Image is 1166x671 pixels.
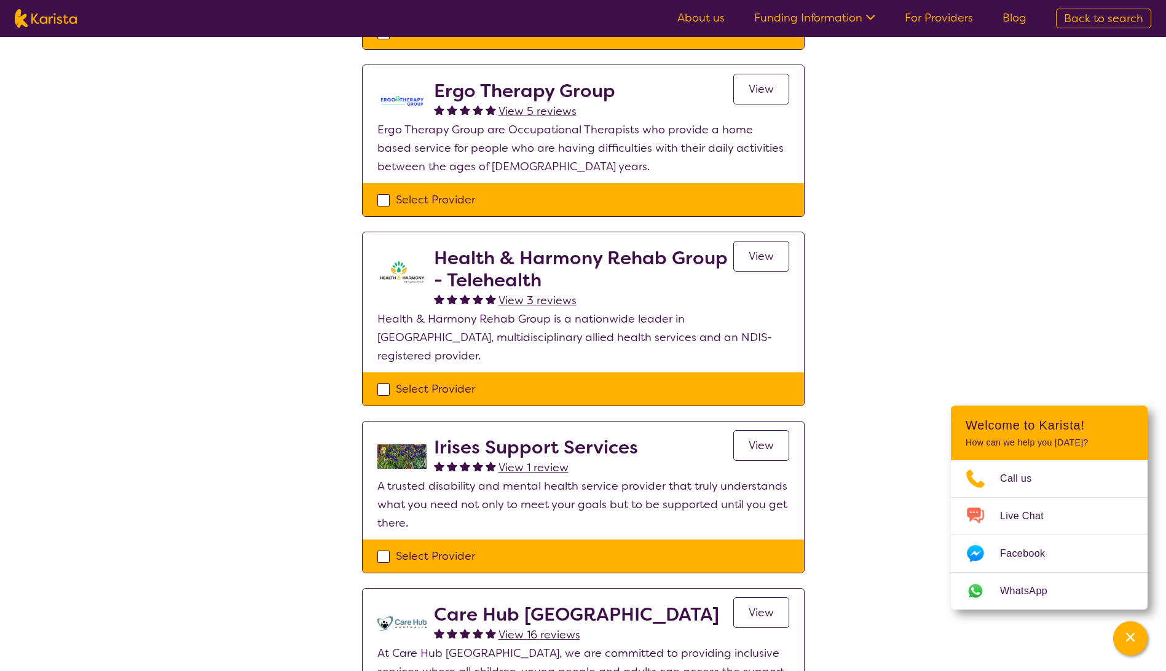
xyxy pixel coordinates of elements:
[377,310,789,365] p: Health & Harmony Rehab Group is a nationwide leader in [GEOGRAPHIC_DATA], multidisciplinary allie...
[377,436,427,477] img: bveqlmrdxdvqu3rwwcov.jpg
[749,82,774,96] span: View
[749,249,774,264] span: View
[434,628,444,638] img: fullstar
[473,294,483,304] img: fullstar
[733,597,789,628] a: View
[966,418,1133,433] h2: Welcome to Karista!
[754,10,875,25] a: Funding Information
[1000,582,1062,600] span: WhatsApp
[1000,507,1058,525] span: Live Chat
[447,461,457,471] img: fullstar
[434,436,638,458] h2: Irises Support Services
[473,104,483,115] img: fullstar
[951,573,1148,610] a: Web link opens in a new tab.
[1113,621,1148,656] button: Channel Menu
[460,628,470,638] img: fullstar
[377,120,789,176] p: Ergo Therapy Group are Occupational Therapists who provide a home based service for people who ar...
[460,461,470,471] img: fullstar
[434,294,444,304] img: fullstar
[1056,9,1151,28] a: Back to search
[473,628,483,638] img: fullstar
[486,104,496,115] img: fullstar
[447,294,457,304] img: fullstar
[15,9,77,28] img: Karista logo
[1000,469,1047,488] span: Call us
[1003,10,1026,25] a: Blog
[733,241,789,272] a: View
[1064,11,1143,26] span: Back to search
[486,628,496,638] img: fullstar
[434,247,733,291] h2: Health & Harmony Rehab Group - Telehealth
[486,461,496,471] img: fullstar
[498,460,569,475] span: View 1 review
[966,438,1133,448] p: How can we help you [DATE]?
[473,461,483,471] img: fullstar
[498,104,577,119] span: View 5 reviews
[677,10,725,25] a: About us
[733,430,789,461] a: View
[749,605,774,620] span: View
[951,460,1148,610] ul: Choose channel
[905,10,973,25] a: For Providers
[498,291,577,310] a: View 3 reviews
[460,104,470,115] img: fullstar
[498,293,577,308] span: View 3 reviews
[498,627,580,642] span: View 16 reviews
[434,104,444,115] img: fullstar
[447,628,457,638] img: fullstar
[434,80,615,102] h2: Ergo Therapy Group
[434,603,719,626] h2: Care Hub [GEOGRAPHIC_DATA]
[733,74,789,104] a: View
[486,294,496,304] img: fullstar
[377,603,427,644] img: ghwmlfce3t00xkecpakn.jpg
[498,626,580,644] a: View 16 reviews
[377,80,427,120] img: j2t6pnkwm7fb0fx62ebc.jpg
[951,406,1148,610] div: Channel Menu
[749,438,774,453] span: View
[498,458,569,477] a: View 1 review
[434,461,444,471] img: fullstar
[460,294,470,304] img: fullstar
[498,102,577,120] a: View 5 reviews
[447,104,457,115] img: fullstar
[377,247,427,296] img: ztak9tblhgtrn1fit8ap.png
[1000,544,1060,563] span: Facebook
[377,477,789,532] p: A trusted disability and mental health service provider that truly understands what you need not ...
